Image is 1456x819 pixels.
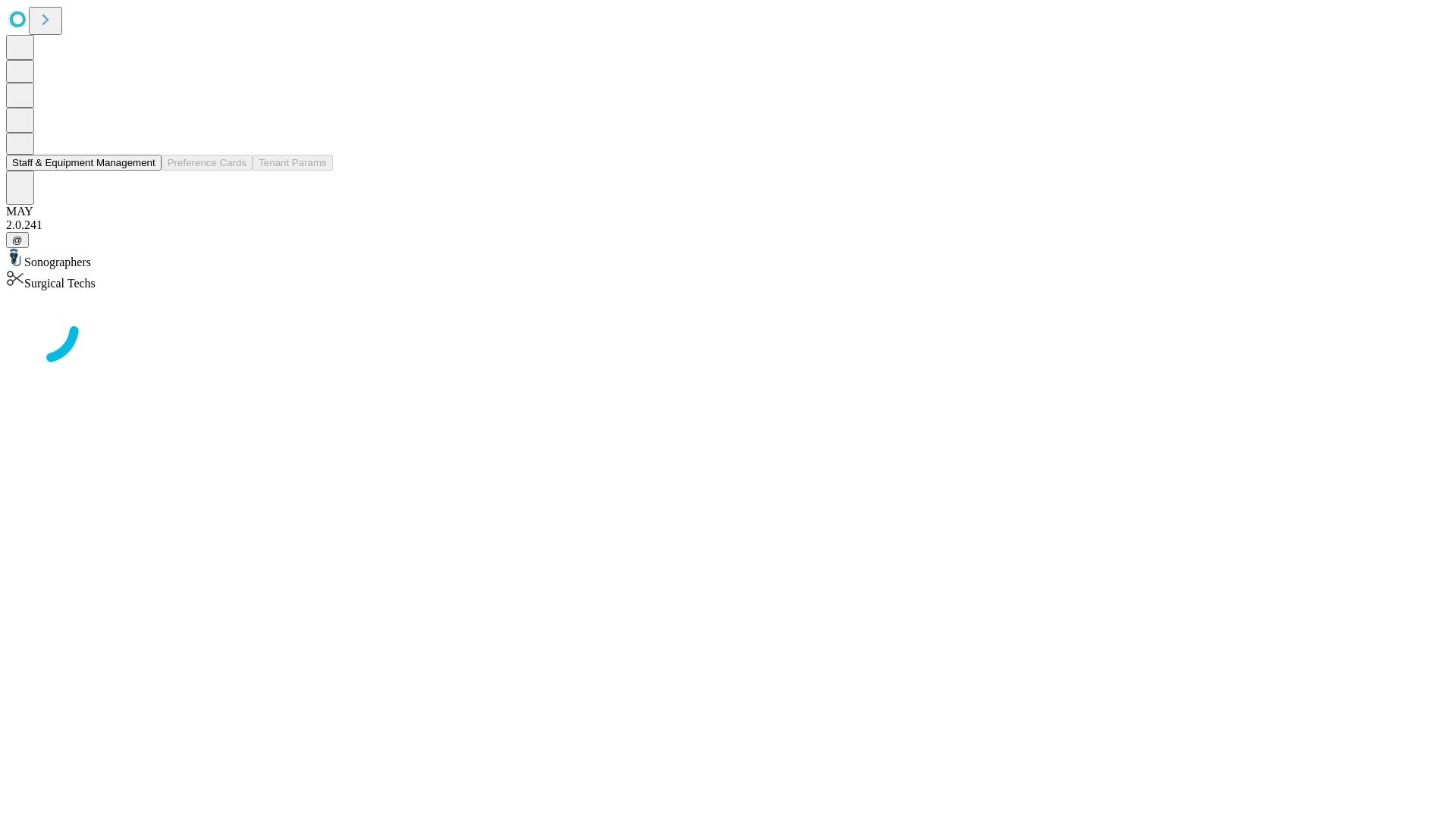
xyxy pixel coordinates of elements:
[6,248,1450,269] div: Sonographers
[6,155,162,171] button: Staff & Equipment Management
[253,155,333,171] button: Tenant Params
[162,155,253,171] button: Preference Cards
[6,269,1450,290] div: Surgical Techs
[12,234,23,246] span: @
[6,218,1450,232] div: 2.0.241
[6,205,1450,218] div: MAY
[6,232,29,248] button: @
